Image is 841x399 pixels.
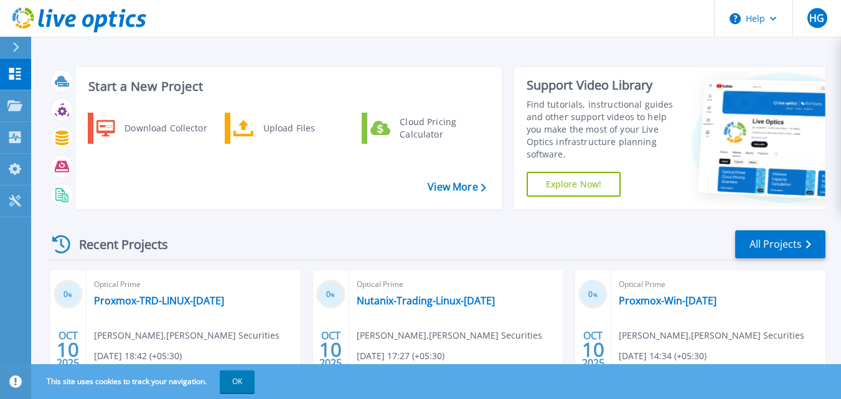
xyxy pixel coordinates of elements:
div: Cloud Pricing Calculator [393,116,486,141]
div: Upload Files [257,116,349,141]
h3: 0 [54,288,83,302]
a: All Projects [735,230,825,258]
span: [PERSON_NAME] , [PERSON_NAME] Securities [357,329,542,342]
span: % [68,291,72,298]
span: 10 [319,344,342,355]
span: [DATE] 14:34 (+05:30) [619,349,707,363]
span: 10 [57,344,79,355]
span: 10 [582,344,604,355]
h3: 0 [316,288,345,302]
span: Optical Prime [94,278,293,291]
div: OCT 2025 [581,327,605,372]
h3: 0 [578,288,608,302]
a: View More [428,181,486,193]
span: % [593,291,598,298]
span: This site uses cookies to track your navigation. [34,370,255,393]
a: Upload Files [225,113,352,144]
span: Optical Prime [357,278,556,291]
a: Explore Now! [527,172,621,197]
a: Download Collector [88,113,215,144]
div: OCT 2025 [56,327,80,372]
span: [PERSON_NAME] , [PERSON_NAME] Securities [619,329,804,342]
div: Download Collector [118,116,212,141]
div: Support Video Library [527,77,682,93]
div: OCT 2025 [319,327,342,372]
span: HG [809,13,824,23]
h3: Start a New Project [88,80,486,93]
a: Proxmox-Win-[DATE] [619,294,716,307]
div: Recent Projects [48,229,185,260]
span: [PERSON_NAME] , [PERSON_NAME] Securities [94,329,280,342]
a: Cloud Pricing Calculator [362,113,489,144]
span: % [331,291,335,298]
a: Nutanix-Trading-Linux-[DATE] [357,294,495,307]
span: [DATE] 18:42 (+05:30) [94,349,182,363]
span: [DATE] 17:27 (+05:30) [357,349,444,363]
span: Optical Prime [619,278,818,291]
button: OK [220,370,255,393]
a: Proxmox-TRD-LINUX-[DATE] [94,294,224,307]
div: Find tutorials, instructional guides and other support videos to help you make the most of your L... [527,98,682,161]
